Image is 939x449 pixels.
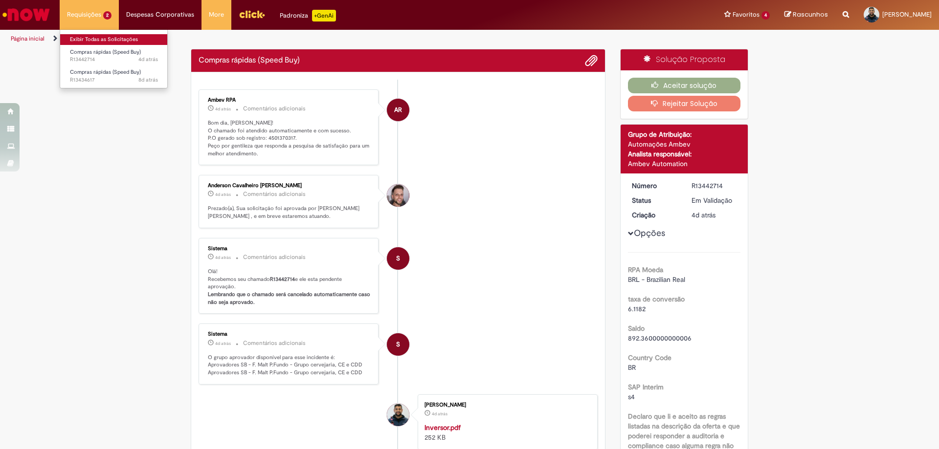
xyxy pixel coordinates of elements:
div: Em Validação [692,195,737,205]
a: Aberto R13434617 : Compras rápidas (Speed Buy) [60,67,168,85]
div: Sistema [208,246,371,252]
time: 25/08/2025 08:24:33 [215,255,231,260]
button: Adicionar anexos [585,54,598,67]
div: Ambev RPA [387,99,409,121]
span: BR [628,363,636,372]
time: 25/08/2025 08:22:47 [432,411,447,417]
span: s4 [628,392,635,401]
dt: Número [625,181,685,191]
span: Rascunhos [793,10,828,19]
span: 6.1182 [628,304,646,313]
ul: Trilhas de página [7,30,619,48]
a: Rascunhos [784,10,828,20]
span: Compras rápidas (Speed Buy) [70,48,141,56]
div: Anderson Cavalheiro Antonietti [387,184,409,207]
dt: Criação [625,210,685,220]
time: 25/08/2025 08:36:46 [215,106,231,112]
div: Anderson Cleiton De Andrade [387,404,409,426]
img: ServiceNow [1,5,51,24]
p: Olá! Recebemos seu chamado e ele esta pendente aprovação. [208,268,371,306]
span: 4d atrás [138,56,158,63]
b: Country Code [628,353,671,362]
div: Sistema [208,331,371,337]
span: R13442714 [70,56,158,64]
span: 8d atrás [138,76,158,84]
p: Prezado(a), Sua solicitação foi aprovada por [PERSON_NAME] [PERSON_NAME] , e em breve estaremos a... [208,205,371,220]
div: Solução Proposta [621,49,748,70]
a: Inversor.pdf [425,423,461,432]
span: 4d atrás [432,411,447,417]
button: Aceitar solução [628,78,741,93]
div: [PERSON_NAME] [425,402,587,408]
small: Comentários adicionais [243,253,306,261]
span: BRL - Brazilian Real [628,275,685,284]
span: 4d atrás [215,341,231,346]
a: Aberto R13442714 : Compras rápidas (Speed Buy) [60,47,168,65]
div: Grupo de Atribuição: [628,129,741,139]
div: System [387,247,409,270]
span: 4d atrás [692,211,715,219]
span: R13434617 [70,76,158,84]
div: Automações Ambev [628,139,741,149]
b: RPA Moeda [628,265,663,274]
div: 252 KB [425,423,587,442]
span: Favoritos [733,10,760,20]
p: +GenAi [312,10,336,21]
time: 21/08/2025 08:21:56 [138,76,158,84]
span: [PERSON_NAME] [882,10,932,19]
div: Padroniza [280,10,336,21]
span: 2 [103,11,112,20]
div: 25/08/2025 08:24:21 [692,210,737,220]
span: Requisições [67,10,101,20]
time: 25/08/2025 08:28:36 [215,192,231,197]
div: Anderson Cavalheiro [PERSON_NAME] [208,183,371,189]
b: taxa de conversão [628,295,685,303]
span: 4 [761,11,770,20]
span: 4d atrás [215,255,231,260]
time: 25/08/2025 08:24:23 [138,56,158,63]
span: 4d atrás [215,192,231,197]
time: 25/08/2025 08:24:31 [215,341,231,346]
div: System [387,333,409,356]
small: Comentários adicionais [243,105,306,113]
b: SAP Interim [628,383,664,391]
button: Rejeitar Solução [628,96,741,111]
p: Bom dia, [PERSON_NAME]! O chamado foi atendido automaticamente e com sucesso. P.O gerado sob regi... [208,119,371,158]
span: More [209,10,224,20]
small: Comentários adicionais [243,190,306,198]
small: Comentários adicionais [243,339,306,347]
div: R13442714 [692,181,737,191]
b: R13442714 [270,276,295,283]
span: AR [394,98,402,122]
span: 4d atrás [215,106,231,112]
time: 25/08/2025 08:24:21 [692,211,715,219]
div: Ambev Automation [628,159,741,169]
div: Analista responsável: [628,149,741,159]
span: S [396,333,400,356]
b: Saldo [628,324,645,333]
a: Exibir Todas as Solicitações [60,34,168,45]
p: O grupo aprovador disponível para esse incidente é: Aprovadores SB - F. Malt P.Fundo - Grupo cerv... [208,354,371,377]
a: Página inicial [11,35,45,43]
b: Lembrando que o chamado será cancelado automaticamente caso não seja aprovado. [208,291,372,306]
div: Ambev RPA [208,97,371,103]
ul: Requisições [60,29,168,88]
img: click_logo_yellow_360x200.png [239,7,265,21]
span: Despesas Corporativas [126,10,194,20]
span: Compras rápidas (Speed Buy) [70,68,141,76]
h2: Compras rápidas (Speed Buy) Histórico de tíquete [199,56,300,65]
span: S [396,247,400,270]
dt: Status [625,195,685,205]
span: 892.3600000000006 [628,334,692,342]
